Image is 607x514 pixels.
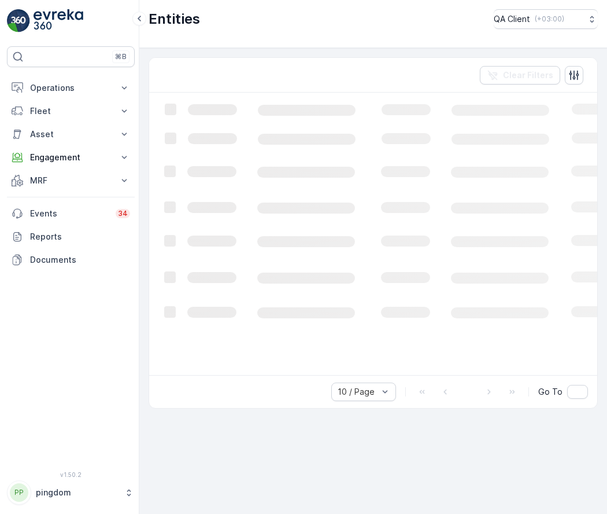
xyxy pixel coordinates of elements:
[34,9,83,32] img: logo_light-DOdMpM7g.png
[480,66,560,85] button: Clear Filters
[30,231,130,243] p: Reports
[115,52,127,61] p: ⌘B
[7,480,135,505] button: PPpingdom
[30,128,112,140] p: Asset
[149,10,200,28] p: Entities
[7,248,135,271] a: Documents
[494,13,530,25] p: QA Client
[30,254,130,266] p: Documents
[30,175,112,186] p: MRF
[30,208,109,219] p: Events
[10,483,28,502] div: PP
[7,202,135,225] a: Events34
[7,471,135,478] span: v 1.50.2
[7,146,135,169] button: Engagement
[535,14,564,24] p: ( +03:00 )
[503,69,553,81] p: Clear Filters
[7,123,135,146] button: Asset
[36,487,119,498] p: pingdom
[7,225,135,248] a: Reports
[7,169,135,192] button: MRF
[494,9,598,29] button: QA Client(+03:00)
[30,105,112,117] p: Fleet
[7,9,30,32] img: logo
[118,209,128,218] p: 34
[30,152,112,163] p: Engagement
[30,82,112,94] p: Operations
[7,100,135,123] button: Fleet
[7,76,135,100] button: Operations
[538,386,562,398] span: Go To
